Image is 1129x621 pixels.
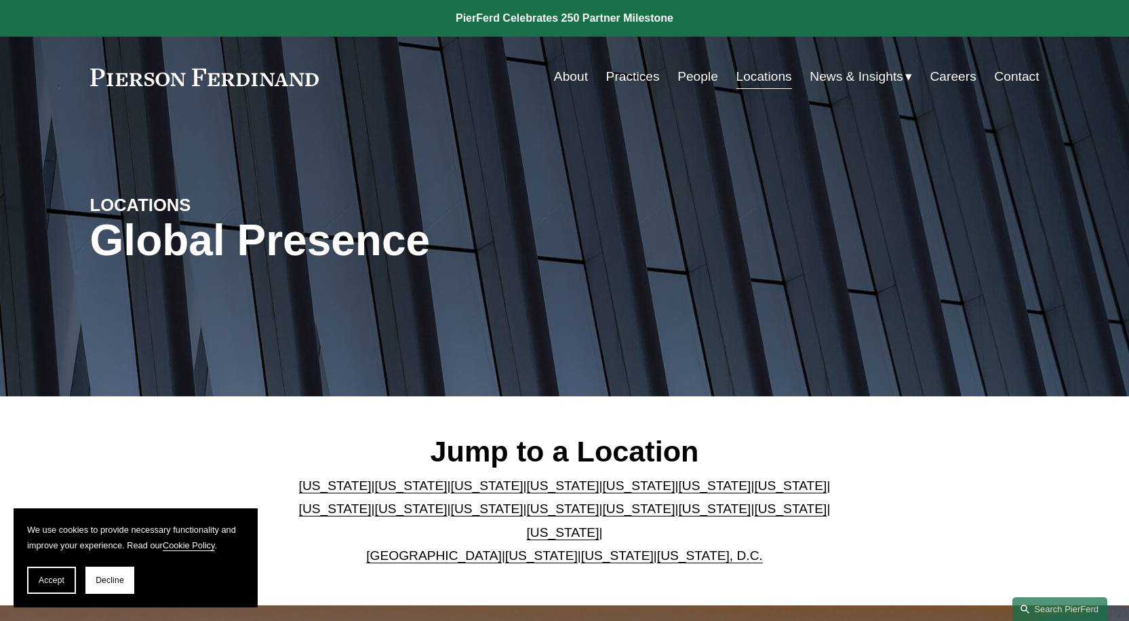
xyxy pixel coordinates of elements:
[554,64,588,90] a: About
[85,567,134,594] button: Decline
[375,502,448,516] a: [US_STATE]
[39,576,64,585] span: Accept
[930,64,976,90] a: Careers
[602,478,675,493] a: [US_STATE]
[527,502,599,516] a: [US_STATE]
[657,548,763,563] a: [US_STATE], D.C.
[810,64,912,90] a: folder dropdown
[1012,597,1107,621] a: Search this site
[994,64,1039,90] a: Contact
[810,65,903,89] span: News & Insights
[527,525,599,540] a: [US_STATE]
[90,194,328,216] h4: LOCATIONS
[527,478,599,493] a: [US_STATE]
[677,64,718,90] a: People
[27,567,76,594] button: Accept
[505,548,578,563] a: [US_STATE]
[288,474,841,568] p: | | | | | | | | | | | | | | | | | |
[754,478,827,493] a: [US_STATE]
[678,502,751,516] a: [US_STATE]
[602,502,675,516] a: [US_STATE]
[754,502,827,516] a: [US_STATE]
[451,502,523,516] a: [US_STATE]
[96,576,124,585] span: Decline
[14,508,258,607] section: Cookie banner
[90,216,723,265] h1: Global Presence
[451,478,523,493] a: [US_STATE]
[375,478,448,493] a: [US_STATE]
[299,502,372,516] a: [US_STATE]
[299,478,372,493] a: [US_STATE]
[678,478,751,493] a: [US_STATE]
[366,548,502,563] a: [GEOGRAPHIC_DATA]
[581,548,654,563] a: [US_STATE]
[606,64,660,90] a: Practices
[736,64,792,90] a: Locations
[288,434,841,469] h2: Jump to a Location
[27,522,244,553] p: We use cookies to provide necessary functionality and improve your experience. Read our .
[163,540,215,550] a: Cookie Policy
